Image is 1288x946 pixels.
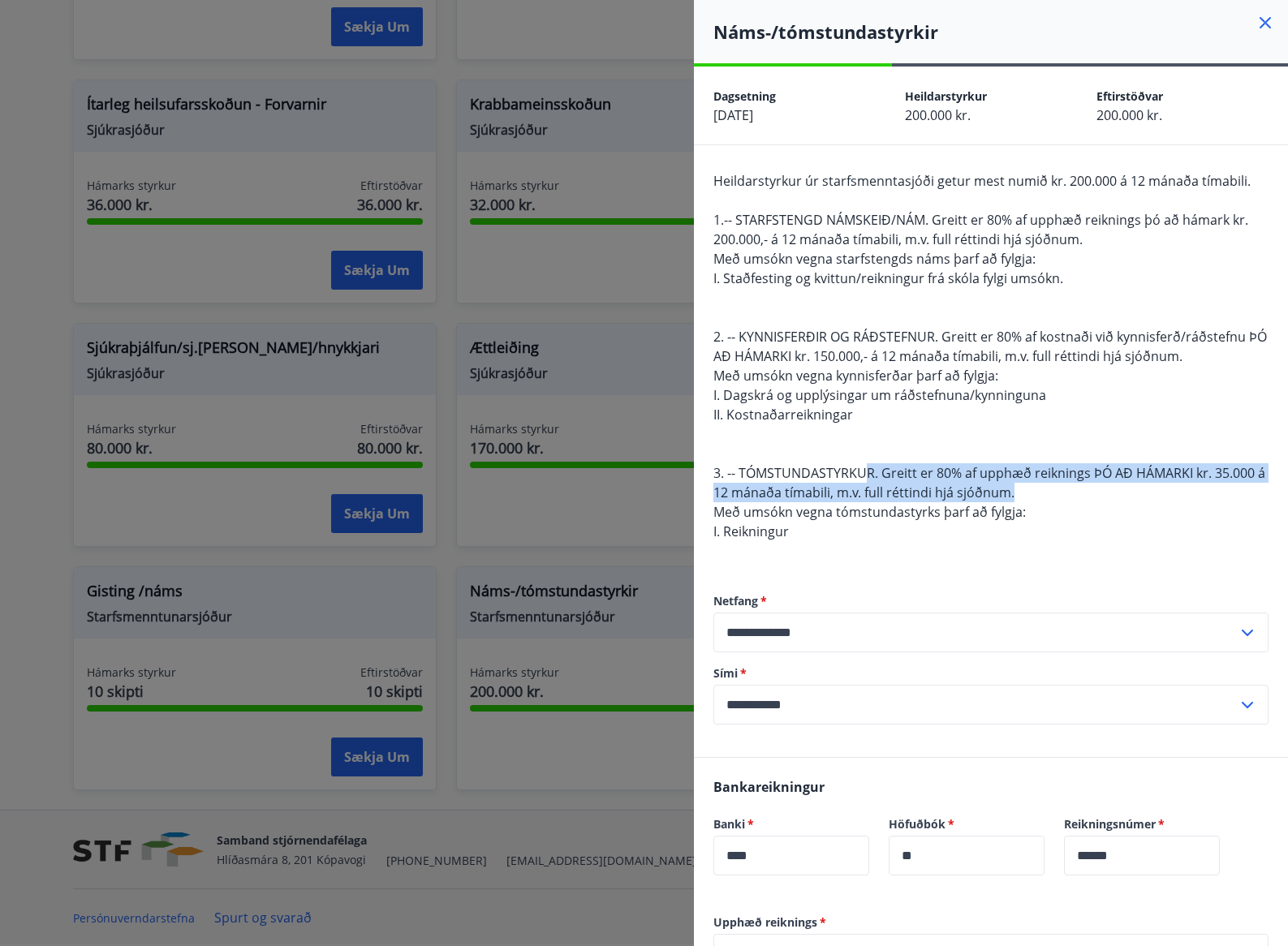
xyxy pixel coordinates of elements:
[713,406,853,424] span: II. Kostnaðarreikningar
[713,665,1269,682] label: Sími
[713,386,1046,404] span: I. Dagskrá og upplýsingar um ráðstefnuna/kynninguna
[1096,106,1162,124] span: 200.000 kr.
[713,328,1267,365] span: 2. -- KYNNISFERÐIR OG RÁÐSTEFNUR. Greitt er 80% af kostnaði við kynnisferð/ráðstefnu ÞÓ AÐ HÁMARK...
[713,522,789,540] span: I. Reikningur
[713,593,1269,609] label: Netfang
[1064,816,1220,832] label: Reikningsnúmer
[713,172,1251,190] span: Heildarstyrkur úr starfsmenntasjóði getur mest numið kr. 200.000 á 12 mánaða tímabili.
[713,269,1063,287] span: I. Staðfesting og kvittun/reikningur frá skóla fylgi umsókn.
[905,88,987,104] span: Heildarstyrkur
[713,503,1026,521] span: Með umsókn vegna tómstundastyrks þarf að fylgja:
[713,778,825,796] span: Bankareikningur
[713,211,1248,248] span: 1.-- STARFSTENGD NÁMSKEIÐ/NÁM. Greitt er 80% af upphæð reiknings þó að hámark kr. 200.000,- á 12 ...
[905,106,971,124] span: 200.000 kr.
[713,816,869,832] label: Banki
[713,88,776,104] span: Dagsetning
[713,367,998,385] span: Með umsókn vegna kynnisferðar þarf að fylgja:
[1096,88,1163,104] span: Eftirstöðvar
[713,464,1265,501] span: 3. -- TÓMSTUNDASTYRKUR. Greitt er 80% af upphæð reiknings ÞÓ AÐ HÁMARKI kr. 35.000 á 12 mánaða tí...
[713,250,1036,268] span: Með umsókn vegna starfstengds náms þarf að fylgja:
[713,914,1269,931] label: Upphæð reiknings
[713,19,1288,44] h4: Náms-/tómstundastyrkir
[713,106,753,124] span: [DATE]
[889,816,1045,832] label: Höfuðbók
